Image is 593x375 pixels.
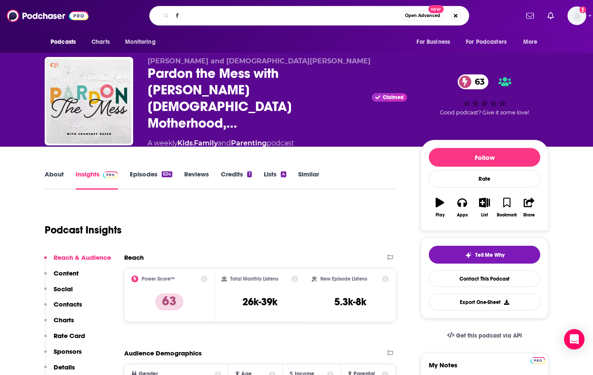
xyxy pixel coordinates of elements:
[54,253,111,261] p: Reach & Audience
[44,347,82,363] button: Sponsors
[460,34,519,50] button: open menu
[405,14,440,18] span: Open Advanced
[440,325,529,346] a: Get this podcast via API
[456,332,522,339] span: Get this podcast via API
[451,192,473,223] button: Apps
[473,192,496,223] button: List
[458,74,489,89] a: 63
[401,11,444,21] button: Open AdvancedNew
[103,171,118,178] img: Podchaser Pro
[242,295,277,308] h3: 26k-39k
[544,9,557,23] a: Show notifications dropdown
[142,276,175,282] h2: Power Score™
[194,139,218,147] a: Family
[457,213,468,218] div: Apps
[44,316,74,332] button: Charts
[530,357,545,364] img: Podchaser Pro
[86,34,115,50] a: Charts
[530,356,545,364] a: Pro website
[44,285,73,301] button: Social
[54,363,75,371] p: Details
[567,6,586,25] img: User Profile
[91,36,110,48] span: Charts
[497,213,517,218] div: Bookmark
[517,34,548,50] button: open menu
[429,148,540,167] button: Follow
[76,170,118,190] a: InsightsPodchaser Pro
[184,170,209,190] a: Reviews
[428,5,444,13] span: New
[54,300,82,308] p: Contacts
[125,36,155,48] span: Monitoring
[436,213,445,218] div: Play
[523,36,538,48] span: More
[429,294,540,310] button: Export One-Sheet
[579,6,586,13] svg: Add a profile image
[54,332,85,340] p: Rate Card
[429,192,451,223] button: Play
[564,329,584,349] div: Open Intercom Messenger
[44,253,111,269] button: Reach & Audience
[7,8,88,24] img: Podchaser - Follow, Share and Rate Podcasts
[162,171,172,177] div: 634
[44,332,85,347] button: Rate Card
[429,270,540,287] a: Contact This Podcast
[45,34,87,50] button: open menu
[320,276,367,282] h2: New Episode Listens
[523,213,535,218] div: Share
[124,349,202,357] h2: Audience Demographics
[45,170,64,190] a: About
[481,213,488,218] div: List
[221,170,251,190] a: Credits1
[54,316,74,324] p: Charts
[475,252,505,259] span: Tell Me Why
[54,285,73,293] p: Social
[421,57,548,133] div: 63Good podcast? Give it some love!
[119,34,166,50] button: open menu
[44,269,79,285] button: Content
[416,36,450,48] span: For Business
[429,170,540,187] div: Rate
[567,6,586,25] span: Logged in as shcarlos
[51,36,76,48] span: Podcasts
[149,6,469,26] div: Search podcasts, credits, & more...
[177,139,193,147] a: Kids
[148,57,371,65] span: [PERSON_NAME] and [DEMOGRAPHIC_DATA][PERSON_NAME]
[193,139,194,147] span: ,
[218,139,231,147] span: and
[466,36,507,48] span: For Podcasters
[45,224,122,236] h1: Podcast Insights
[518,192,540,223] button: Share
[46,59,131,144] img: Pardon the Mess with Courtney DeFeo - Christian Motherhood, Biblical Parenting, Raising Christian...
[429,246,540,264] button: tell me why sparkleTell Me Why
[230,276,278,282] h2: Total Monthly Listens
[523,9,537,23] a: Show notifications dropdown
[466,74,489,89] span: 63
[383,95,404,99] span: Claimed
[567,6,586,25] button: Show profile menu
[247,171,251,177] div: 1
[465,252,472,259] img: tell me why sparkle
[54,269,79,277] p: Content
[496,192,518,223] button: Bookmark
[124,253,144,261] h2: Reach
[130,170,172,190] a: Episodes634
[281,171,286,177] div: 4
[44,300,82,316] button: Contacts
[148,138,294,148] div: A weekly podcast
[155,293,183,310] p: 63
[440,109,529,116] span: Good podcast? Give it some love!
[334,295,366,308] h3: 5.3k-8k
[54,347,82,355] p: Sponsors
[298,170,319,190] a: Similar
[411,34,461,50] button: open menu
[173,9,401,23] input: Search podcasts, credits, & more...
[264,170,286,190] a: Lists4
[231,139,267,147] a: Parenting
